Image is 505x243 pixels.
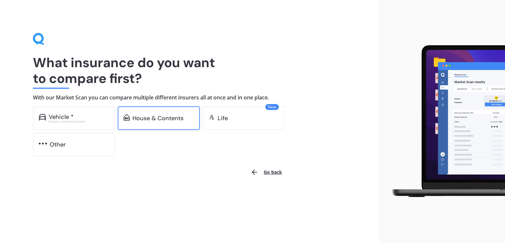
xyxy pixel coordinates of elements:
img: car.f15378c7a67c060ca3f3.svg [39,114,46,121]
img: life.f720d6a2d7cdcd3ad642.svg [208,114,215,121]
div: Other [50,141,66,148]
h4: With our Market Scan you can compare multiple different insurers all at once and in one place. [33,94,346,101]
h1: What insurance do you want to compare first? [33,55,346,86]
div: House & Contents [132,115,183,121]
img: home-and-contents.b802091223b8502ef2dd.svg [124,114,130,121]
img: other.81dba5aafe580aa69f38.svg [39,140,47,147]
img: laptop.webp [384,42,505,201]
button: Go back [247,164,286,180]
div: Excludes commercial vehicles [49,120,109,123]
div: Vehicle * [49,114,74,120]
span: New [265,104,279,110]
div: Life [218,115,228,121]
